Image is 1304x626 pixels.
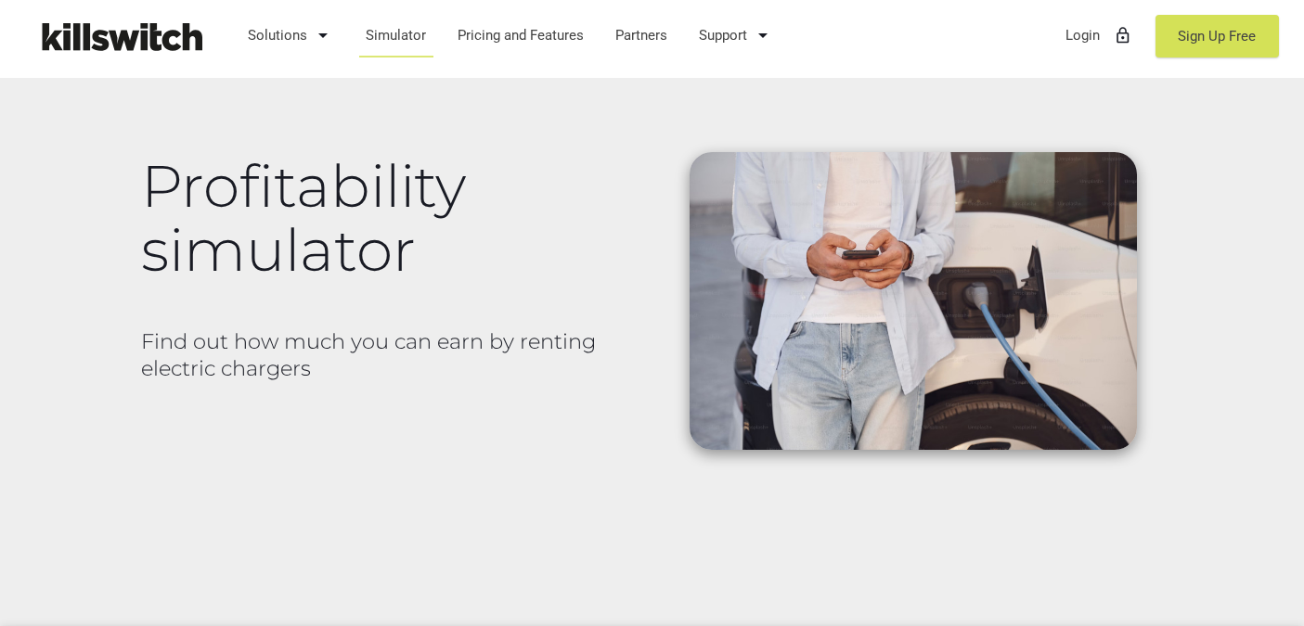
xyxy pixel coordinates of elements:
[1156,15,1279,57] a: Sign Up Free
[28,14,213,59] img: Killswitch
[239,11,343,59] a: Solutions
[691,11,783,59] a: Support
[141,328,642,381] h2: Find out how much you can earn by renting electric chargers
[1114,13,1132,57] i: lock_outline
[752,13,774,57] i: arrow_drop_down
[312,13,334,57] i: arrow_drop_down
[141,154,642,283] h1: Profitability simulator
[607,11,677,59] a: Partners
[449,11,593,59] a: Pricing and Features
[357,11,435,59] a: Simulator
[1057,11,1142,59] a: Loginlock_outline
[690,152,1137,450] img: Men charging his vehicle from EV charger with integrated payments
